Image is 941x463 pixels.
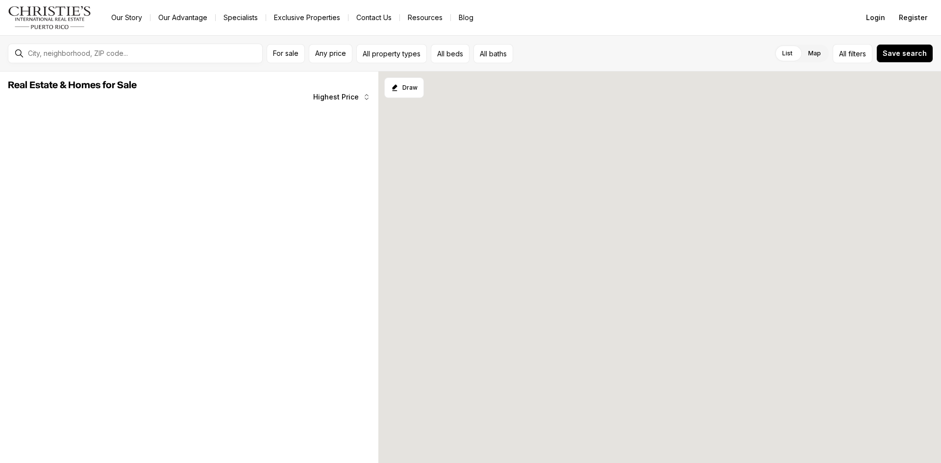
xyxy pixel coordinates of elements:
[473,44,513,63] button: All baths
[315,49,346,57] span: Any price
[883,49,927,57] span: Save search
[267,44,305,63] button: For sale
[313,93,359,101] span: Highest Price
[839,49,846,59] span: All
[348,11,399,24] button: Contact Us
[8,80,137,90] span: Real Estate & Homes for Sale
[893,8,933,27] button: Register
[103,11,150,24] a: Our Story
[848,49,866,59] span: filters
[384,77,424,98] button: Start drawing
[266,11,348,24] a: Exclusive Properties
[876,44,933,63] button: Save search
[400,11,450,24] a: Resources
[307,87,376,107] button: Highest Price
[451,11,481,24] a: Blog
[800,45,829,62] label: Map
[774,45,800,62] label: List
[150,11,215,24] a: Our Advantage
[309,44,352,63] button: Any price
[860,8,891,27] button: Login
[833,44,872,63] button: Allfilters
[216,11,266,24] a: Specialists
[866,14,885,22] span: Login
[8,6,92,29] img: logo
[356,44,427,63] button: All property types
[431,44,470,63] button: All beds
[273,49,298,57] span: For sale
[899,14,927,22] span: Register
